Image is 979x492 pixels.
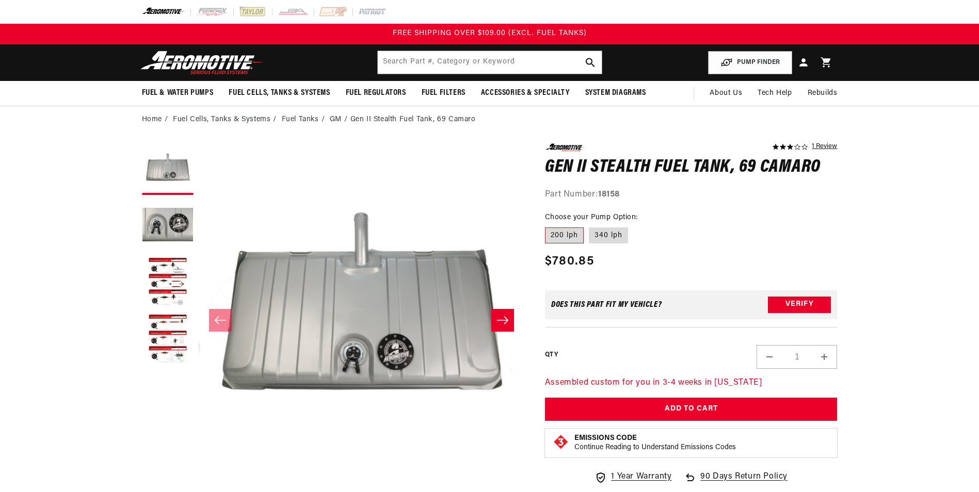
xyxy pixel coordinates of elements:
div: Part Number: [545,188,838,202]
p: Assembled custom for you in 3-4 weeks in [US_STATE] [545,376,838,390]
summary: Fuel Cells, Tanks & Systems [221,81,338,105]
button: Load image 2 in gallery view [142,200,194,252]
a: 1 Year Warranty [595,470,671,484]
summary: Rebuilds [800,81,845,106]
a: GM [330,114,342,125]
summary: Accessories & Specialty [473,81,577,105]
button: Verify [768,297,831,313]
span: Fuel Cells, Tanks & Systems [229,88,330,99]
a: Fuel Tanks [282,114,319,125]
button: Load image 1 in gallery view [142,143,194,195]
img: Emissions code [553,434,569,450]
div: Does This part fit My vehicle? [551,301,662,309]
summary: Fuel & Water Pumps [134,81,221,105]
span: $780.85 [545,252,594,271]
strong: Emissions Code [574,434,637,442]
button: Load image 3 in gallery view [142,257,194,308]
summary: Fuel Filters [414,81,473,105]
span: About Us [710,89,742,97]
h1: Gen II Stealth Fuel Tank, 69 Camaro [545,159,838,176]
li: Gen II Stealth Fuel Tank, 69 Camaro [350,114,476,125]
a: About Us [702,81,750,106]
summary: Fuel Regulators [338,81,414,105]
img: Aeromotive [138,51,267,75]
label: 340 lph [589,227,628,244]
input: Search by Part Number, Category or Keyword [378,51,602,74]
button: Add to Cart [545,398,838,421]
span: Fuel Filters [422,88,466,99]
button: Slide left [209,309,232,332]
span: 1 Year Warranty [611,470,671,484]
span: FREE SHIPPING OVER $109.00 (EXCL. FUEL TANKS) [393,29,587,37]
button: Emissions CodeContinue Reading to Understand Emissions Codes [574,434,736,452]
span: System Diagrams [585,88,646,99]
a: 1 reviews [812,143,837,151]
span: Accessories & Specialty [481,88,570,99]
button: PUMP FINDER [708,51,792,74]
a: Home [142,114,162,125]
label: 200 lph [545,227,584,244]
span: Tech Help [758,88,792,99]
nav: breadcrumbs [142,114,838,125]
button: Slide right [491,309,514,332]
summary: Tech Help [750,81,799,106]
legend: Choose your Pump Option: [545,212,639,223]
label: QTY [545,351,558,359]
button: Load image 4 in gallery view [142,314,194,365]
button: search button [579,51,602,74]
span: Fuel Regulators [346,88,406,99]
p: Continue Reading to Understand Emissions Codes [574,443,736,452]
strong: 18158 [598,190,620,199]
span: Rebuilds [808,88,838,99]
span: Fuel & Water Pumps [142,88,214,99]
li: Fuel Cells, Tanks & Systems [173,114,279,125]
summary: System Diagrams [577,81,654,105]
